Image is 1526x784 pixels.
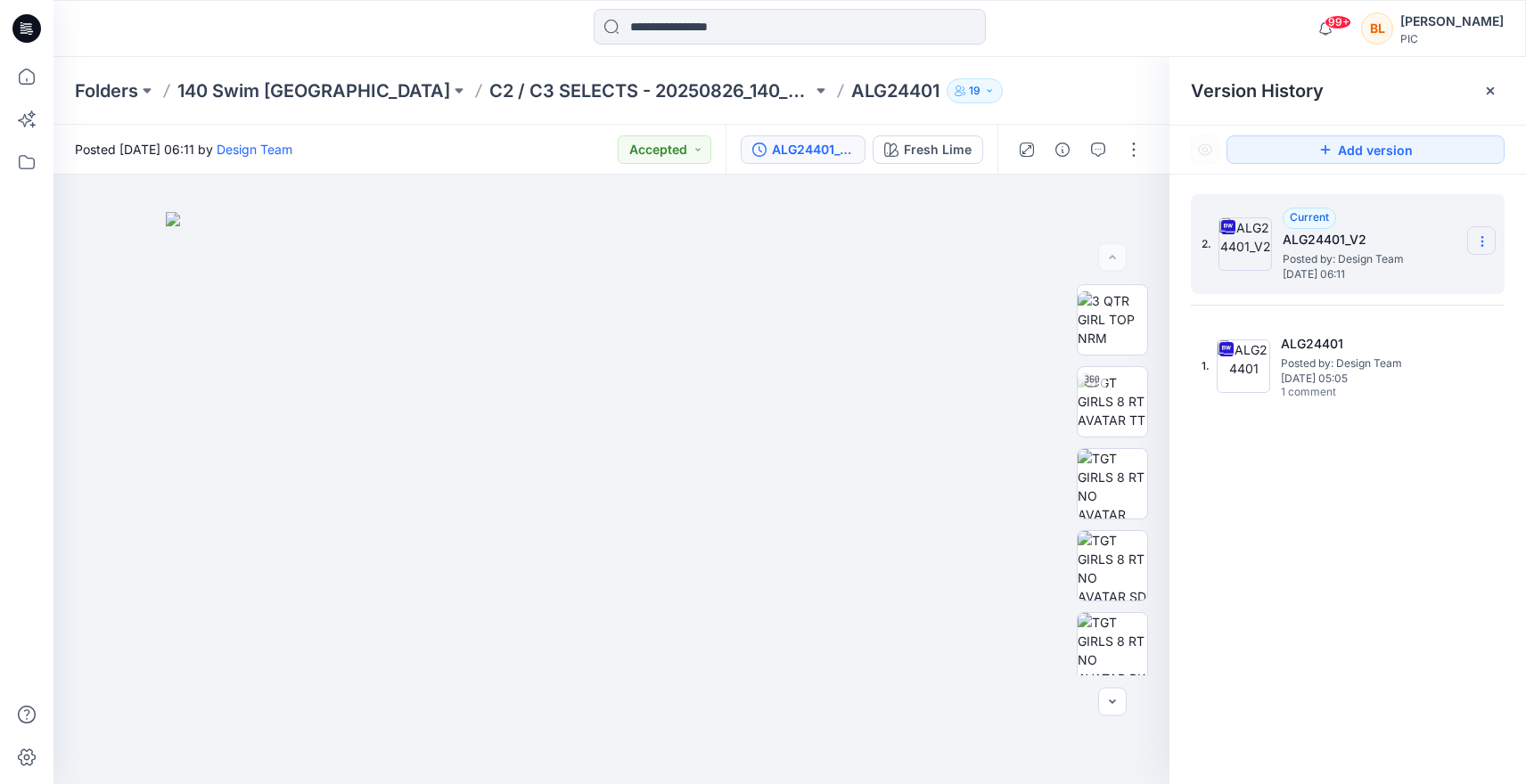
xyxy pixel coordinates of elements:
[1325,15,1351,29] span: 99+
[1202,236,1211,252] span: 2.
[772,140,854,159] div: ALG24401_V2
[873,135,983,164] button: Fresh Lime
[177,78,450,103] a: 140 Swim [GEOGRAPHIC_DATA]
[1290,210,1329,224] span: Current
[1048,135,1077,164] button: Details
[1281,333,1459,355] h5: ALG24401
[851,78,939,103] p: ALG24401
[1191,135,1219,164] button: Show Hidden Versions
[1361,12,1393,45] div: BL
[904,140,972,159] div: Fresh Lime
[1283,268,1461,281] span: [DATE] 06:11
[1281,355,1459,372] span: Posted by: Design Team
[489,78,812,103] a: C2 / C3 SELECTS - 20250826_140_RC
[1218,217,1272,271] img: ALG24401_V2
[1078,449,1147,519] img: TGT GIRLS 8 RT NO AVATAR FRT
[75,140,292,159] span: Posted [DATE] 06:11 by
[1217,339,1270,393] img: ALG24401
[1191,80,1324,102] span: Version History
[166,212,1057,784] img: eyJhbGciOiJIUzI1NiIsImtpZCI6IjAiLCJzbHQiOiJzZXMiLCJ0eXAiOiJKV1QifQ.eyJkYXRhIjp7InR5cGUiOiJzdG9yYW...
[1400,32,1504,45] div: PIC
[1283,229,1461,250] h5: ALG24401_V2
[1281,386,1406,400] span: 1 comment
[1400,11,1504,32] div: [PERSON_NAME]
[1078,373,1147,429] img: TGT GIRLS 8 RT AVATAR TT
[217,142,292,157] a: Design Team
[1078,613,1147,682] img: TGT GIRLS 8 RT NO AVATAR BK
[1483,84,1497,98] button: Close
[1281,372,1459,385] span: [DATE] 05:05
[1078,291,1147,347] img: 3 QTR GIRL TOP NRM
[75,78,138,103] a: Folders
[969,81,980,101] p: 19
[1078,531,1147,600] img: TGT GIRLS 8 RT NO AVATAR SD
[947,78,1003,103] button: 19
[1202,358,1210,374] span: 1.
[1227,135,1505,164] button: Add version
[1283,250,1461,268] span: Posted by: Design Team
[741,135,866,164] button: ALG24401_V2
